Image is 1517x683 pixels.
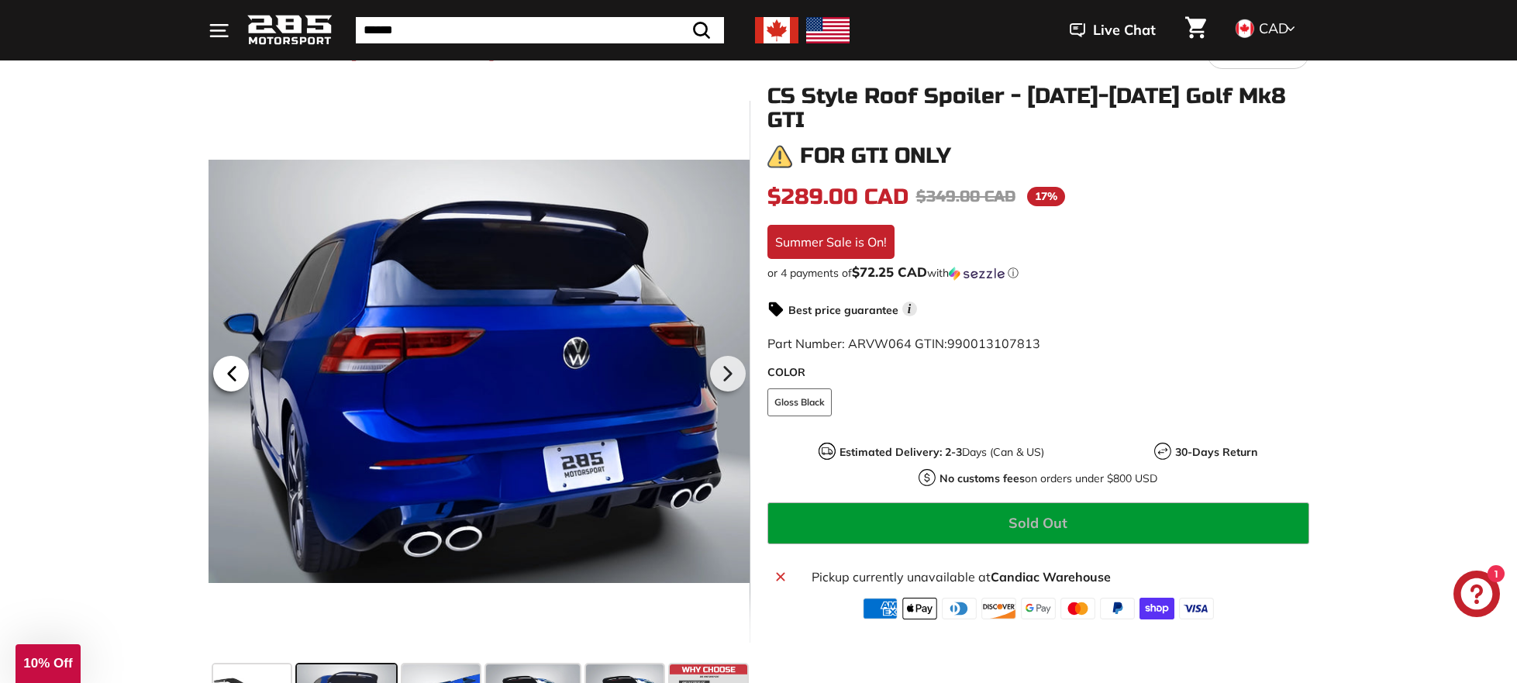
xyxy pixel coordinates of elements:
[812,567,1299,586] p: Pickup currently unavailable at
[767,85,1309,133] h1: CS Style Roof Spoiler - [DATE]-[DATE] Golf Mk8 GTI
[788,303,898,317] strong: Best price guarantee
[1093,20,1156,40] span: Live Chat
[942,598,977,619] img: diners_club
[16,644,81,683] div: 10% Off
[981,598,1016,619] img: discover
[1175,445,1257,459] strong: 30-Days Return
[940,471,1025,485] strong: No customs fees
[916,187,1015,206] span: $349.00 CAD
[1060,598,1095,619] img: master
[949,267,1005,281] img: Sezzle
[947,336,1040,351] span: 990013107813
[991,569,1111,585] strong: Candiac Warehouse
[840,444,1044,461] p: Days (Can & US)
[852,264,927,280] span: $72.25 CAD
[767,144,792,169] img: warning.png
[767,336,1040,351] span: Part Number: ARVW064 GTIN:
[247,12,333,49] img: Logo_285_Motorsport_areodynamics_components
[1139,598,1174,619] img: shopify_pay
[767,265,1309,281] div: or 4 payments of$72.25 CADwithSezzle Click to learn more about Sezzle
[767,225,895,259] div: Summer Sale is On!
[1259,19,1288,37] span: CAD
[800,144,951,168] h3: For GTI only
[863,598,898,619] img: american_express
[767,265,1309,281] div: or 4 payments of with
[1449,571,1505,621] inbox-online-store-chat: Shopify online store chat
[1021,598,1056,619] img: google_pay
[840,445,962,459] strong: Estimated Delivery: 2-3
[1027,187,1065,206] span: 17%
[356,17,724,43] input: Search
[1100,598,1135,619] img: paypal
[767,502,1309,544] button: Sold Out
[1050,11,1176,50] button: Live Chat
[902,598,937,619] img: apple_pay
[1179,598,1214,619] img: visa
[23,656,72,671] span: 10% Off
[902,302,917,316] span: i
[940,471,1157,487] p: on orders under $800 USD
[1176,4,1215,57] a: Cart
[1008,514,1067,532] span: Sold Out
[767,184,908,210] span: $289.00 CAD
[767,364,1309,381] label: COLOR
